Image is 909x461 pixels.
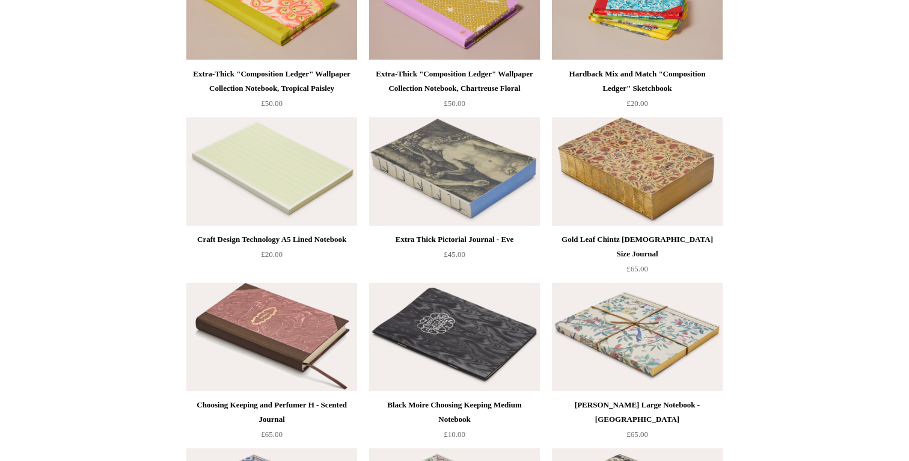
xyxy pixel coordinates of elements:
[555,398,720,427] div: [PERSON_NAME] Large Notebook - [GEOGRAPHIC_DATA]
[189,67,354,96] div: Extra-Thick "Composition Ledger" Wallpaper Collection Notebook, Tropical Paisley
[186,398,357,447] a: Choosing Keeping and Perfumer H - Scented Journal £65.00
[552,117,723,226] img: Gold Leaf Chintz Bible Size Journal
[369,283,540,391] a: Black Moire Choosing Keeping Medium Notebook Black Moire Choosing Keeping Medium Notebook
[369,117,540,226] a: Extra Thick Pictorial Journal - Eve Extra Thick Pictorial Journal - Eve
[186,67,357,116] a: Extra-Thick "Composition Ledger" Wallpaper Collection Notebook, Tropical Paisley £50.00
[444,99,465,108] span: £50.00
[189,232,354,247] div: Craft Design Technology A5 Lined Notebook
[372,398,537,427] div: Black Moire Choosing Keeping Medium Notebook
[552,67,723,116] a: Hardback Mix and Match "Composition Ledger" Sketchbook £20.00
[369,232,540,282] a: Extra Thick Pictorial Journal - Eve £45.00
[189,398,354,427] div: Choosing Keeping and Perfumer H - Scented Journal
[186,232,357,282] a: Craft Design Technology A5 Lined Notebook £20.00
[444,430,465,439] span: £10.00
[626,99,648,108] span: £20.00
[261,430,283,439] span: £65.00
[186,117,357,226] img: Craft Design Technology A5 Lined Notebook
[186,117,357,226] a: Craft Design Technology A5 Lined Notebook Craft Design Technology A5 Lined Notebook
[369,283,540,391] img: Black Moire Choosing Keeping Medium Notebook
[369,398,540,447] a: Black Moire Choosing Keeping Medium Notebook £10.00
[555,67,720,96] div: Hardback Mix and Match "Composition Ledger" Sketchbook
[552,283,723,391] a: Antoinette Poisson Large Notebook - Canton Antoinette Poisson Large Notebook - Canton
[552,398,723,447] a: [PERSON_NAME] Large Notebook - [GEOGRAPHIC_DATA] £65.00
[552,117,723,226] a: Gold Leaf Chintz Bible Size Journal Gold Leaf Chintz Bible Size Journal
[372,232,537,247] div: Extra Thick Pictorial Journal - Eve
[261,99,283,108] span: £50.00
[186,283,357,391] a: Choosing Keeping and Perfumer H - Scented Journal Choosing Keeping and Perfumer H - Scented Journal
[372,67,537,96] div: Extra-Thick "Composition Ledger" Wallpaper Collection Notebook, Chartreuse Floral
[626,264,648,273] span: £65.00
[552,232,723,282] a: Gold Leaf Chintz [DEMOGRAPHIC_DATA] Size Journal £65.00
[626,430,648,439] span: £65.00
[186,283,357,391] img: Choosing Keeping and Perfumer H - Scented Journal
[369,117,540,226] img: Extra Thick Pictorial Journal - Eve
[555,232,720,261] div: Gold Leaf Chintz [DEMOGRAPHIC_DATA] Size Journal
[552,283,723,391] img: Antoinette Poisson Large Notebook - Canton
[444,250,465,259] span: £45.00
[261,250,283,259] span: £20.00
[369,67,540,116] a: Extra-Thick "Composition Ledger" Wallpaper Collection Notebook, Chartreuse Floral £50.00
